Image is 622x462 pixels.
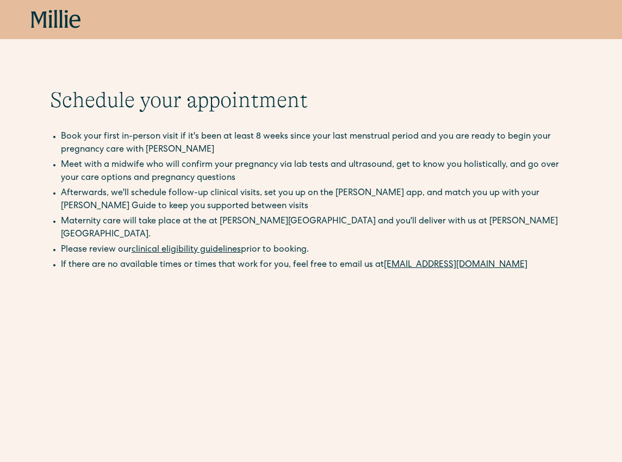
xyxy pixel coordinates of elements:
[132,246,241,254] a: clinical eligibility guidelines
[61,215,572,241] li: Maternity care will take place at the at [PERSON_NAME][GEOGRAPHIC_DATA] and you'll deliver with u...
[384,261,527,270] a: [EMAIL_ADDRESS][DOMAIN_NAME]
[61,159,572,185] li: Meet with a midwife who will confirm your pregnancy via lab tests and ultrasound, get to know you...
[50,87,572,113] h1: Schedule your appointment
[61,259,572,272] li: If there are no available times or times that work for you, feel free to email us at
[61,130,572,157] li: Book your first in-person visit if it's been at least 8 weeks since your last menstrual period an...
[61,244,572,257] li: Please review our prior to booking.
[61,187,572,213] li: Afterwards, we'll schedule follow-up clinical visits, set you up on the [PERSON_NAME] app, and ma...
